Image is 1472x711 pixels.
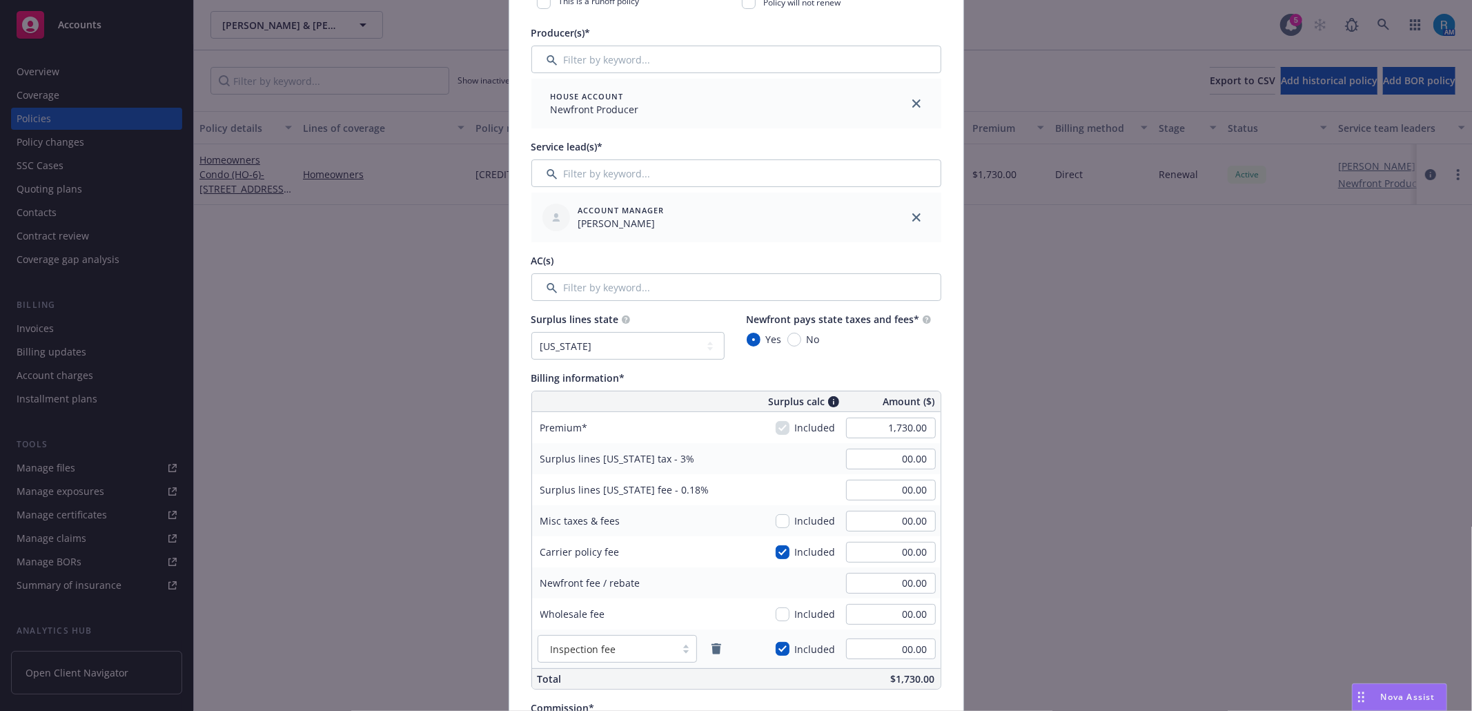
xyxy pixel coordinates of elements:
span: Amount ($) [883,394,935,409]
span: Included [795,642,836,656]
span: Service lead(s)* [531,140,603,153]
input: Yes [747,333,760,347]
span: Wholesale fee [540,607,605,621]
span: AC(s) [531,254,554,267]
input: 0.00 [846,511,936,532]
span: Yes [766,332,782,347]
span: [PERSON_NAME] [578,216,665,231]
button: Nova Assist [1352,683,1447,711]
span: Inspection fee [551,642,616,656]
span: Included [795,514,836,528]
span: Newfront fee / rebate [540,576,640,590]
span: Inspection fee [545,642,669,656]
input: 0.00 [846,480,936,500]
span: Surplus lines state [531,313,619,326]
span: Surplus lines [US_STATE] fee - 0.18% [540,483,709,496]
a: close [908,95,925,112]
span: Newfront Producer [551,102,639,117]
input: 0.00 [846,418,936,438]
span: Surplus calc [769,394,825,409]
span: $1,730.00 [891,672,935,685]
span: House Account [551,90,639,102]
input: Filter by keyword... [531,46,941,73]
input: 0.00 [846,542,936,563]
input: No [787,333,801,347]
span: Newfront pays state taxes and fees* [747,313,920,326]
div: Drag to move [1353,684,1370,710]
span: Included [795,420,836,435]
span: Nova Assist [1381,691,1435,703]
span: Carrier policy fee [540,545,620,558]
span: Premium [540,421,588,434]
a: close [908,209,925,226]
input: Filter by keyword... [531,273,941,301]
input: Filter by keyword... [531,159,941,187]
a: remove [708,641,725,657]
span: Account Manager [578,204,665,216]
span: No [807,332,820,347]
span: Included [795,607,836,621]
input: 0.00 [846,573,936,594]
span: Billing information* [531,371,625,384]
span: Misc taxes & fees [540,514,620,527]
span: Total [538,672,562,685]
span: Included [795,545,836,559]
span: Surplus lines [US_STATE] tax - 3% [540,452,695,465]
input: 0.00 [846,449,936,469]
span: Producer(s)* [531,26,591,39]
input: 0.00 [846,604,936,625]
input: 0.00 [846,639,936,659]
